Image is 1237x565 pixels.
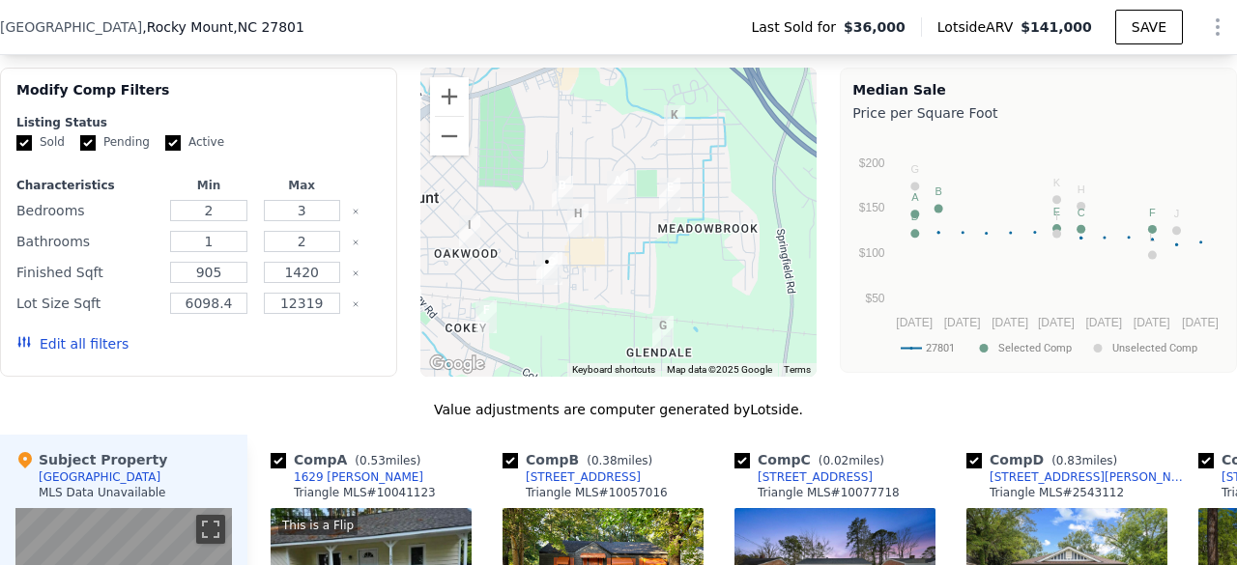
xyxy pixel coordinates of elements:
text: [DATE] [1038,316,1075,329]
text: K [1053,177,1061,188]
text: [DATE] [1086,316,1123,329]
div: Median Sale [852,80,1224,99]
div: 1629 [PERSON_NAME] [294,469,423,485]
div: [GEOGRAPHIC_DATA] [39,469,160,485]
label: Active [165,134,224,151]
text: H [1078,184,1085,195]
span: $36,000 [844,17,906,37]
text: I [1055,211,1058,222]
text: [DATE] [1182,316,1219,329]
button: Zoom out [430,117,469,155]
text: B [935,185,942,197]
text: A [911,191,919,203]
span: , Rocky Mount [142,17,304,37]
div: 1808 Fletcher Dr [656,98,693,146]
text: G [911,163,920,175]
text: $100 [859,246,885,260]
span: 0.83 [1056,454,1082,467]
a: 1629 [PERSON_NAME] [271,469,423,485]
span: Lotside ARV [937,17,1021,37]
div: Bathrooms [16,228,158,255]
button: Clear [352,239,360,246]
div: Comp A [271,450,428,469]
div: 1028 Hill St [451,208,488,256]
a: Terms (opens in new tab) [784,364,811,375]
button: Clear [352,300,360,308]
div: 1317 Proctor St [468,293,504,341]
label: Sold [16,134,65,151]
div: 1629 Beverly Rd [599,163,636,212]
div: MLS Data Unavailable [39,485,166,500]
input: Active [165,135,181,151]
button: Zoom in [430,77,469,116]
span: ( miles) [811,454,892,467]
a: [STREET_ADDRESS] [734,469,873,485]
span: 0.53 [360,454,386,467]
text: L [1150,232,1156,243]
div: 1800 Rosewood Ave [651,170,688,218]
div: Comp C [734,450,892,469]
div: Characteristics [16,178,158,193]
div: 1400 Rosewood Ave [544,168,581,216]
text: J [1174,208,1180,219]
div: Min [166,178,251,193]
div: Triangle MLS # 10041123 [294,485,436,500]
div: Triangle MLS # 10077718 [758,485,900,500]
text: C [1078,207,1085,218]
span: 0.38 [591,454,618,467]
text: $150 [859,201,885,214]
text: [DATE] [992,316,1029,329]
div: Max [259,178,344,193]
button: Clear [352,269,360,277]
text: [DATE] [944,316,981,329]
text: $200 [859,156,885,170]
a: [STREET_ADDRESS] [503,469,641,485]
span: ( miles) [579,454,660,467]
button: SAVE [1115,10,1183,44]
label: Pending [80,134,150,151]
div: Lot Size Sqft [16,290,158,317]
div: [STREET_ADDRESS][PERSON_NAME] [990,469,1191,485]
text: [DATE] [897,316,934,329]
text: $50 [866,292,885,305]
div: Triangle MLS # 10057016 [526,485,668,500]
span: $141,000 [1021,19,1092,35]
button: Toggle fullscreen view [196,515,225,544]
text: Selected Comp [998,342,1072,354]
img: Google [425,352,489,377]
span: ( miles) [347,454,428,467]
text: [DATE] [1134,316,1170,329]
button: Edit all filters [16,334,129,353]
div: Comp D [966,450,1125,469]
span: ( miles) [1044,454,1125,467]
button: Clear [352,208,360,215]
div: 300 Mallory St [560,196,596,244]
div: Triangle MLS # 2543112 [990,485,1124,500]
text: Unselected Comp [1112,342,1197,354]
input: Sold [16,135,32,151]
a: [STREET_ADDRESS][PERSON_NAME] [966,469,1191,485]
div: Modify Comp Filters [16,80,381,115]
text: E [1053,206,1060,217]
span: , NC 27801 [233,19,304,35]
div: [STREET_ADDRESS] [758,469,873,485]
a: Open this area in Google Maps (opens a new window) [425,352,489,377]
span: Map data ©2025 Google [667,364,772,375]
div: Comp B [503,450,660,469]
div: Bedrooms [16,197,158,224]
span: Last Sold for [751,17,844,37]
text: D [911,211,919,222]
span: 0.02 [822,454,849,467]
div: Listing Status [16,115,381,130]
div: Price per Square Foot [852,99,1224,127]
svg: A chart. [852,127,1220,368]
input: Pending [80,135,96,151]
div: Finished Sqft [16,259,158,286]
button: Show Options [1198,8,1237,46]
div: [STREET_ADDRESS] [526,469,641,485]
div: 413 Sanders Dr [645,308,681,356]
div: This is a Flip [278,516,358,535]
div: Subject Property [15,450,167,469]
div: 1405 Hill St [529,244,565,293]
